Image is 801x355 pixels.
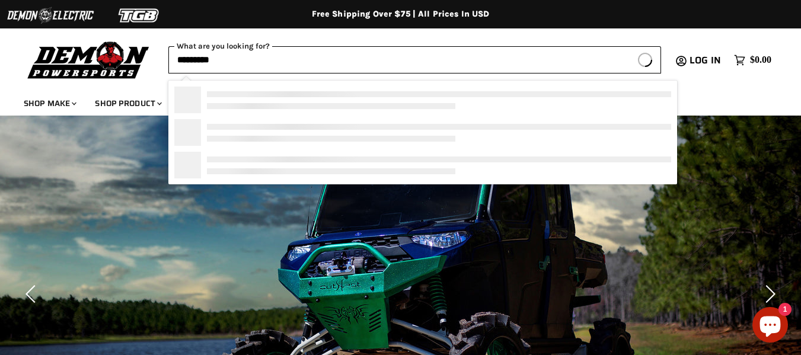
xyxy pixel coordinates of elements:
[690,53,721,68] span: Log in
[168,46,630,73] input: When autocomplete results are available use up and down arrows to review and enter to select
[684,55,728,66] a: Log in
[24,39,154,81] img: Demon Powersports
[86,91,169,116] a: Shop Product
[168,46,661,73] form: Product
[728,52,777,69] a: $0.00
[15,91,84,116] a: Shop Make
[15,87,768,116] ul: Main menu
[6,4,95,27] img: Demon Electric Logo 2
[750,55,771,66] span: $0.00
[95,4,184,27] img: TGB Logo 2
[21,282,44,306] button: Previous
[749,307,792,346] inbox-online-store-chat: Shopify online store chat
[630,46,661,73] button: Search
[757,282,780,306] button: Next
